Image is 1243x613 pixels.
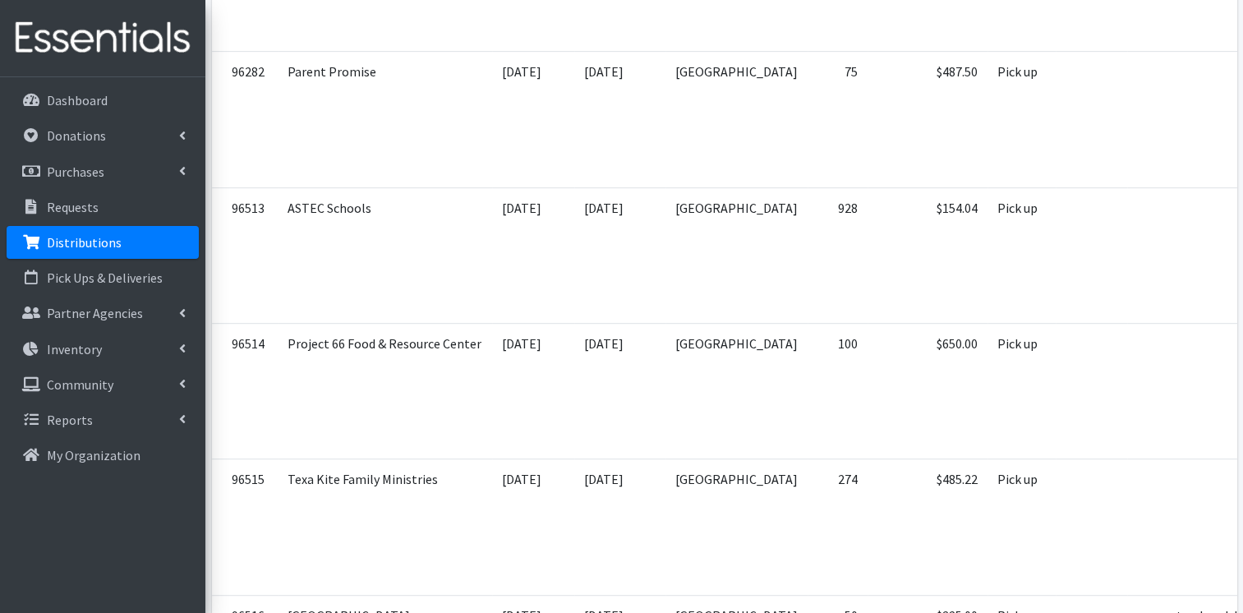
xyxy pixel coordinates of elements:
[7,439,199,472] a: My Organization
[808,323,868,459] td: 100
[808,459,868,595] td: 274
[47,164,104,180] p: Purchases
[47,92,108,108] p: Dashboard
[574,323,665,459] td: [DATE]
[987,323,1056,459] td: Pick up
[808,187,868,323] td: 928
[868,187,987,323] td: $154.04
[868,459,987,595] td: $485.22
[47,234,122,251] p: Distributions
[574,52,665,187] td: [DATE]
[47,412,93,428] p: Reports
[987,52,1056,187] td: Pick up
[7,119,199,152] a: Donations
[212,52,278,187] td: 96282
[987,187,1056,323] td: Pick up
[665,187,808,323] td: [GEOGRAPHIC_DATA]
[492,459,574,595] td: [DATE]
[47,199,99,215] p: Requests
[278,459,492,595] td: Texa Kite Family Ministries
[47,447,140,463] p: My Organization
[987,459,1056,595] td: Pick up
[7,368,199,401] a: Community
[808,52,868,187] td: 75
[665,459,808,595] td: [GEOGRAPHIC_DATA]
[665,323,808,459] td: [GEOGRAPHIC_DATA]
[7,261,199,294] a: Pick Ups & Deliveries
[492,187,574,323] td: [DATE]
[212,187,278,323] td: 96513
[7,226,199,259] a: Distributions
[7,297,199,330] a: Partner Agencies
[7,191,199,224] a: Requests
[7,11,199,66] img: HumanEssentials
[47,341,102,357] p: Inventory
[47,270,163,286] p: Pick Ups & Deliveries
[868,52,987,187] td: $487.50
[492,52,574,187] td: [DATE]
[212,323,278,459] td: 96514
[574,187,665,323] td: [DATE]
[278,323,492,459] td: Project 66 Food & Resource Center
[868,323,987,459] td: $650.00
[47,376,113,393] p: Community
[7,155,199,188] a: Purchases
[47,305,143,321] p: Partner Agencies
[7,333,199,366] a: Inventory
[665,52,808,187] td: [GEOGRAPHIC_DATA]
[7,84,199,117] a: Dashboard
[492,323,574,459] td: [DATE]
[278,187,492,323] td: ASTEC Schools
[278,52,492,187] td: Parent Promise
[212,459,278,595] td: 96515
[7,403,199,436] a: Reports
[574,459,665,595] td: [DATE]
[47,127,106,144] p: Donations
